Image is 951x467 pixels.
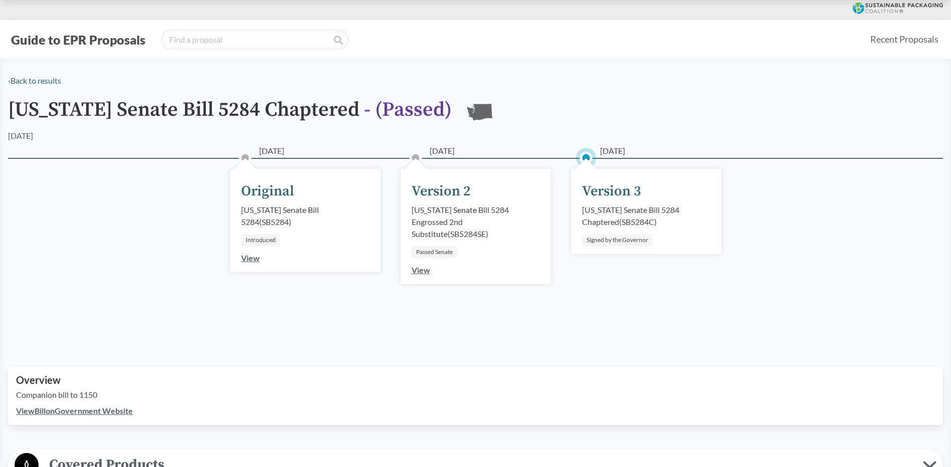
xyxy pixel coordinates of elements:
[161,30,349,50] input: Find a proposal
[600,145,625,157] span: [DATE]
[241,253,260,263] a: View
[430,145,455,157] span: [DATE]
[364,97,452,122] span: - ( Passed )
[582,234,653,246] div: Signed by the Governor
[582,181,641,202] div: Version 3
[412,181,471,202] div: Version 2
[412,204,540,240] div: [US_STATE] Senate Bill 5284 Engrossed 2nd Substitute ( SB5284SE )
[16,389,935,401] p: Companion bill to 1150
[582,204,710,228] div: [US_STATE] Senate Bill 5284 Chaptered ( SB5284C )
[8,130,33,142] div: [DATE]
[8,32,148,48] button: Guide to EPR Proposals
[412,246,457,258] div: Passed Senate
[16,374,935,386] h2: Overview
[241,181,294,202] div: Original
[8,76,61,85] a: ‹Back to results
[16,406,133,415] a: ViewBillonGovernment Website
[241,234,280,246] div: Introduced
[259,145,284,157] span: [DATE]
[412,265,430,275] a: View
[8,99,452,130] h1: [US_STATE] Senate Bill 5284 Chaptered
[866,28,943,51] a: Recent Proposals
[241,204,369,228] div: [US_STATE] Senate Bill 5284 ( SB5284 )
